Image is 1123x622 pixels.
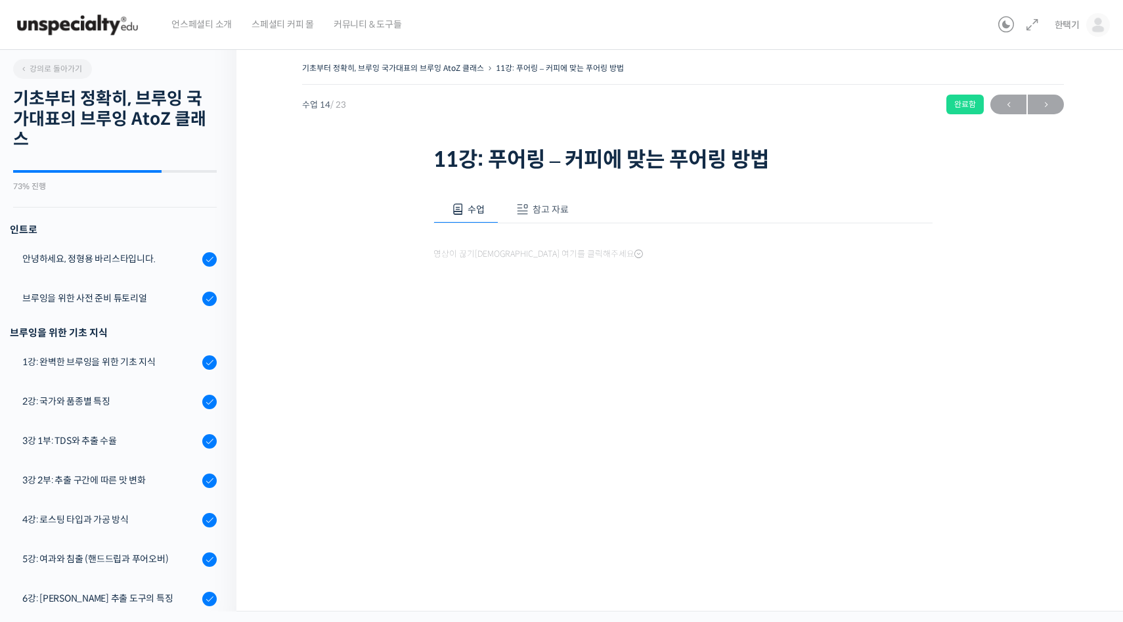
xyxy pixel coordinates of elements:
div: 3강 2부: 추출 구간에 따른 맛 변화 [22,473,198,487]
span: 한택기 [1055,19,1080,31]
a: 강의로 돌아가기 [13,59,92,79]
h1: 11강: 푸어링 – 커피에 맞는 푸어링 방법 [433,147,933,172]
div: 브루잉을 위한 기초 지식 [10,324,217,342]
span: → [1028,96,1064,114]
div: 안녕하세요, 정형용 바리스타입니다. [22,252,198,266]
span: 수업 14 [302,100,346,109]
div: 2강: 국가와 품종별 특징 [22,394,198,409]
span: / 23 [330,99,346,110]
a: 다음→ [1028,95,1064,114]
div: 1강: 완벽한 브루잉을 위한 기초 지식 [22,355,198,369]
h3: 인트로 [10,221,217,238]
div: 완료함 [946,95,984,114]
div: 4강: 로스팅 타입과 가공 방식 [22,512,198,527]
a: ←이전 [990,95,1026,114]
span: 참고 자료 [533,204,569,215]
a: 11강: 푸어링 – 커피에 맞는 푸어링 방법 [496,63,624,73]
span: 수업 [468,204,485,215]
div: 3강 1부: TDS와 추출 수율 [22,433,198,448]
div: 6강: [PERSON_NAME] 추출 도구의 특징 [22,591,198,606]
div: 73% 진행 [13,183,217,190]
div: 5강: 여과와 침출 (핸드드립과 푸어오버) [22,552,198,566]
span: 영상이 끊기[DEMOGRAPHIC_DATA] 여기를 클릭해주세요 [433,249,643,259]
h2: 기초부터 정확히, 브루잉 국가대표의 브루잉 AtoZ 클래스 [13,89,217,150]
a: 기초부터 정확히, 브루잉 국가대표의 브루잉 AtoZ 클래스 [302,63,484,73]
span: ← [990,96,1026,114]
div: 브루잉을 위한 사전 준비 튜토리얼 [22,291,198,305]
span: 강의로 돌아가기 [20,64,82,74]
